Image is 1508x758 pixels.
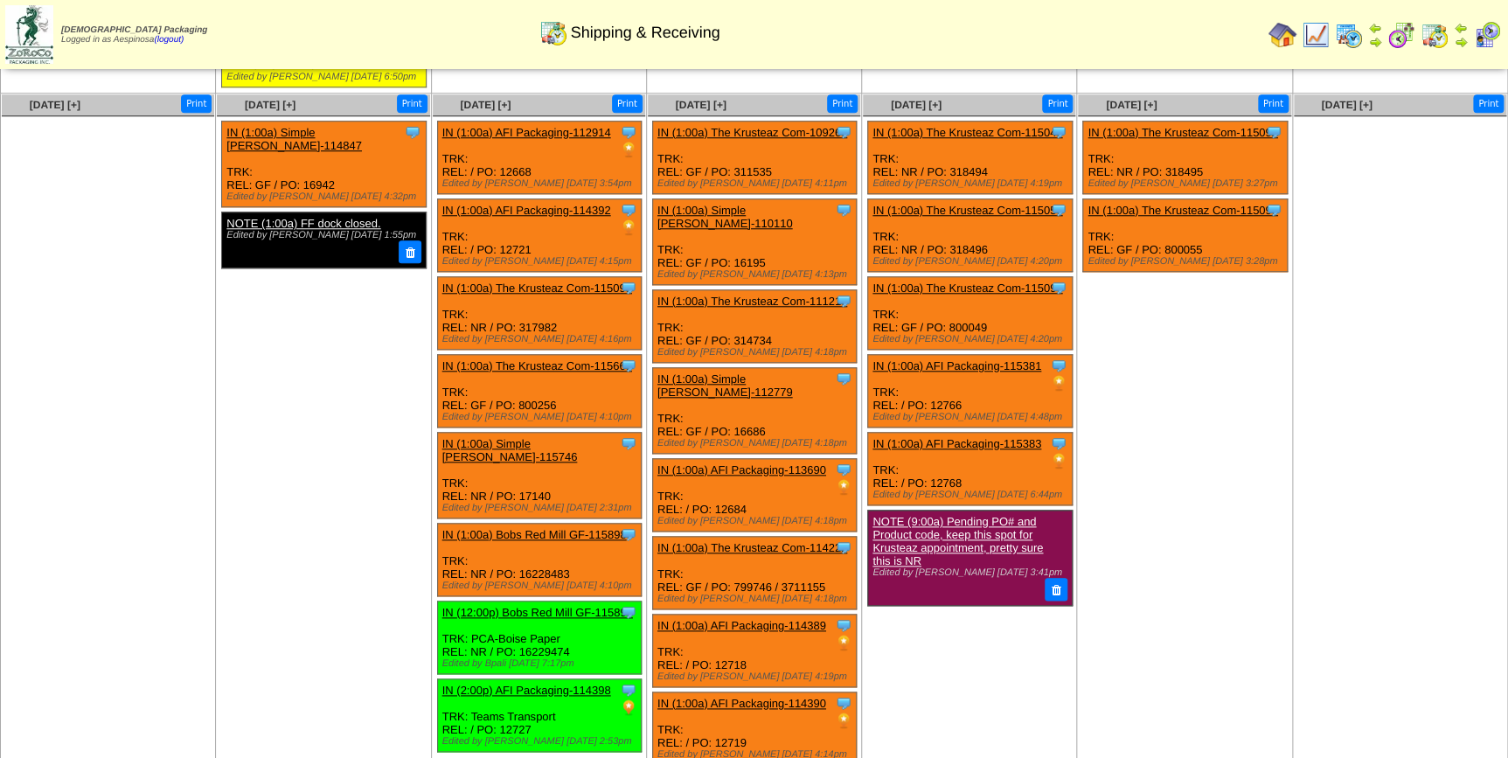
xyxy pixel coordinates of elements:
div: TRK: REL: / PO: 12718 [652,615,857,687]
div: Edited by [PERSON_NAME] [DATE] 3:27pm [1088,178,1287,189]
div: Edited by [PERSON_NAME] [DATE] 3:54pm [442,178,642,189]
div: TRK: REL: / PO: 12768 [868,433,1073,505]
a: NOTE (1:00a) FF dock closed. [226,217,380,230]
a: IN (1:00a) AFI Packaging-115381 [872,359,1041,372]
a: NOTE (9:00a) Pending PO# and Product code, keep this spot for Krusteaz appointment, pretty sure t... [872,515,1043,567]
div: TRK: REL: GF / PO: 16686 [652,368,857,454]
div: TRK: REL: NR / PO: 17140 [437,433,642,518]
a: [DATE] [+] [676,99,726,111]
div: TRK: REL: GF / PO: 800049 [868,277,1073,350]
a: IN (1:00a) Simple [PERSON_NAME]-115746 [442,437,578,463]
button: Print [1258,94,1289,113]
a: IN (1:00a) AFI Packaging-114390 [657,697,826,710]
img: PO [620,219,637,236]
div: TRK: REL: NR / PO: 317982 [437,277,642,350]
div: TRK: Teams Transport REL: / PO: 12727 [437,679,642,752]
img: calendarinout.gif [1421,21,1449,49]
button: Print [1042,94,1073,113]
img: calendarinout.gif [539,18,567,46]
img: Tooltip [835,694,852,712]
img: Tooltip [835,292,852,309]
div: Edited by [PERSON_NAME] [DATE] 4:18pm [657,347,857,358]
a: IN (2:00p) AFI Packaging-114398 [442,684,611,697]
a: [DATE] [+] [245,99,295,111]
div: Edited by [PERSON_NAME] [DATE] 4:48pm [872,412,1072,422]
img: Tooltip [620,435,637,452]
img: PO [835,634,852,651]
img: Tooltip [1050,201,1067,219]
img: Tooltip [835,201,852,219]
img: Tooltip [835,616,852,634]
a: IN (1:00a) The Krusteaz Com-115665 [442,359,632,372]
div: Edited by [PERSON_NAME] [DATE] 4:20pm [872,256,1072,267]
div: Edited by [PERSON_NAME] [DATE] 4:18pm [657,516,857,526]
a: [DATE] [+] [891,99,942,111]
div: TRK: REL: / PO: 12766 [868,355,1073,428]
span: [DEMOGRAPHIC_DATA] Packaging [61,25,207,35]
img: Tooltip [620,123,637,141]
div: Edited by [PERSON_NAME] [DATE] 4:10pm [442,412,642,422]
div: Edited by [PERSON_NAME] [DATE] 6:50pm [226,72,426,82]
img: arrowright.gif [1368,35,1382,49]
button: Print [397,94,427,113]
button: Print [827,94,858,113]
a: (logout) [154,35,184,45]
a: IN (1:00a) AFI Packaging-113690 [657,463,826,476]
button: Print [181,94,212,113]
div: TRK: REL: GF / PO: 311535 [652,122,857,194]
img: Tooltip [620,279,637,296]
div: Edited by [PERSON_NAME] [DATE] 4:19pm [657,671,857,682]
div: Edited by [PERSON_NAME] [DATE] 4:13pm [657,269,857,280]
button: Print [1473,94,1504,113]
button: Delete Note [399,240,421,263]
img: PO [1050,374,1067,392]
img: Tooltip [835,539,852,556]
a: [DATE] [+] [460,99,511,111]
div: Edited by [PERSON_NAME] [DATE] 3:41pm [872,567,1063,578]
img: PO [1050,452,1067,469]
img: Tooltip [1265,123,1282,141]
a: IN (1:00a) The Krusteaz Com-115095 [442,282,632,295]
div: Edited by [PERSON_NAME] [DATE] 4:16pm [442,334,642,344]
a: [DATE] [+] [30,99,80,111]
div: TRK: REL: NR / PO: 318495 [1083,122,1288,194]
div: Edited by [PERSON_NAME] [DATE] 4:18pm [657,594,857,604]
img: calendarprod.gif [1335,21,1363,49]
div: TRK: REL: GF / PO: 800055 [1083,199,1288,272]
a: IN (1:00a) Simple [PERSON_NAME]-112779 [657,372,793,399]
div: Edited by [PERSON_NAME] [DATE] 4:10pm [442,581,642,591]
a: IN (1:00a) The Krusteaz Com-115049 [872,126,1062,139]
img: Tooltip [835,461,852,478]
div: TRK: REL: NR / PO: 318496 [868,199,1073,272]
div: TRK: REL: NR / PO: 16228483 [437,524,642,596]
div: Edited by [PERSON_NAME] [DATE] 1:55pm [226,230,417,240]
a: IN (1:00a) The Krusteaz Com-115097 [872,282,1062,295]
div: Edited by [PERSON_NAME] [DATE] 4:20pm [872,334,1072,344]
img: arrowleft.gif [1368,21,1382,35]
div: Edited by [PERSON_NAME] [DATE] 4:11pm [657,178,857,189]
div: TRK: REL: GF / PO: 800256 [437,355,642,428]
img: Tooltip [1265,201,1282,219]
div: TRK: REL: NR / PO: 318494 [868,122,1073,194]
a: IN (1:00a) The Krusteaz Com-115092 [1088,126,1277,139]
img: Tooltip [404,123,421,141]
img: calendarcustomer.gif [1473,21,1501,49]
a: IN (1:00a) The Krusteaz Com-109263 [657,126,847,139]
img: PO [620,699,637,716]
span: Shipping & Receiving [571,24,720,42]
a: IN (1:00a) AFI Packaging-114392 [442,204,611,217]
img: Tooltip [1050,279,1067,296]
img: home.gif [1268,21,1296,49]
a: IN (1:00a) The Krusteaz Com-111213 [657,295,847,308]
button: Print [612,94,643,113]
div: Edited by [PERSON_NAME] [DATE] 4:15pm [442,256,642,267]
span: Logged in as Aespinosa [61,25,207,45]
a: [DATE] [+] [1321,99,1372,111]
div: TRK: REL: / PO: 12684 [652,459,857,532]
img: PO [620,141,637,158]
div: TRK: REL: GF / PO: 16942 [222,122,427,207]
div: TRK: REL: GF / PO: 314734 [652,290,857,363]
a: IN (1:00a) The Krusteaz Com-114222 [657,541,847,554]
